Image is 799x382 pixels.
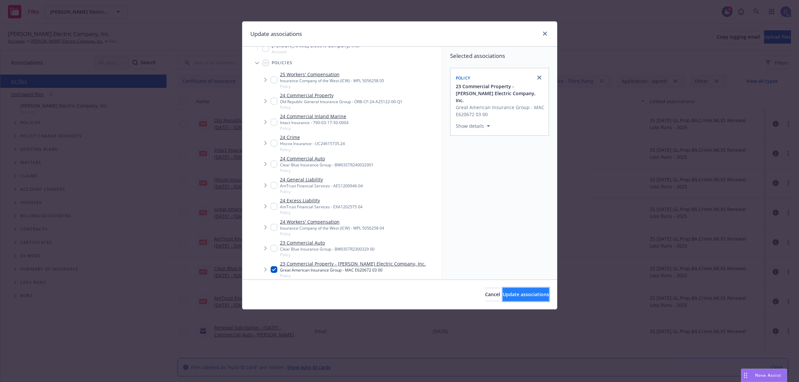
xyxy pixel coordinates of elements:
[280,204,363,210] div: AmTrust Financial Services - EXA1202575 04
[280,252,375,258] span: Policy
[280,231,384,237] span: Policy
[503,288,549,301] button: Update associations
[280,239,375,246] a: 23 Commercial Auto
[485,288,500,301] button: Cancel
[280,125,349,131] span: Policy
[272,49,360,55] span: Account
[280,225,384,231] div: Insurance Company of the West (ICW) - WPL 5056258 04
[272,61,293,65] span: Policies
[280,71,384,78] a: 25 Workers' Compensation
[280,246,375,252] div: Clear Blue Insurance Group - BW03STR2300329 00
[280,120,349,125] div: Intact Insurance - 790-03-17-50-0004
[485,291,500,297] span: Cancel
[280,273,426,279] span: Policy
[503,291,549,297] span: Update associations
[280,141,345,146] div: Hiscox Insurance - UC24615735.24
[280,189,363,194] span: Policy
[280,210,363,215] span: Policy
[280,78,384,84] div: Insurance Company of the West (ICW) - WPL 5056258 05
[280,155,374,162] a: 24 Commercial Auto
[280,104,402,110] span: Policy
[535,74,543,82] a: close
[280,99,402,104] div: Old Republic General Insurance Group - ORB-CF-24-A25122-00-Q1
[280,260,426,267] a: 23 Commercial Property - [PERSON_NAME] Electric Company, Inc.
[456,104,545,118] span: Great American Insurance Group - MAC E620672 03 00
[450,52,549,60] span: Selected associations
[541,30,549,38] a: close
[280,183,363,189] div: AmTrust Financial Services - AES1200946-04
[280,162,374,168] div: Clear Blue Insurance Group - BW03STR240032901
[280,113,349,120] a: 24 Commercial Inland Marine
[280,92,402,99] a: 24 Commercial Property
[456,75,470,81] span: Policy
[280,197,363,204] a: 24 Excess Liability
[456,83,545,104] button: 23 Commercial Property - [PERSON_NAME] Electric Company, Inc.
[280,147,345,152] span: Policy
[280,218,384,225] a: 24 Workers' Compensation
[755,372,781,378] span: Nova Assist
[453,122,493,130] button: Show details
[280,168,374,173] span: Policy
[250,30,302,38] h1: Update associations
[280,84,384,89] span: Policy
[280,267,426,273] div: Great American Insurance Group - MAC E620672 03 00
[741,369,750,382] div: Drag to move
[280,176,363,183] a: 24 General Liability
[280,134,345,141] a: 24 Crime
[741,369,787,382] button: Nova Assist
